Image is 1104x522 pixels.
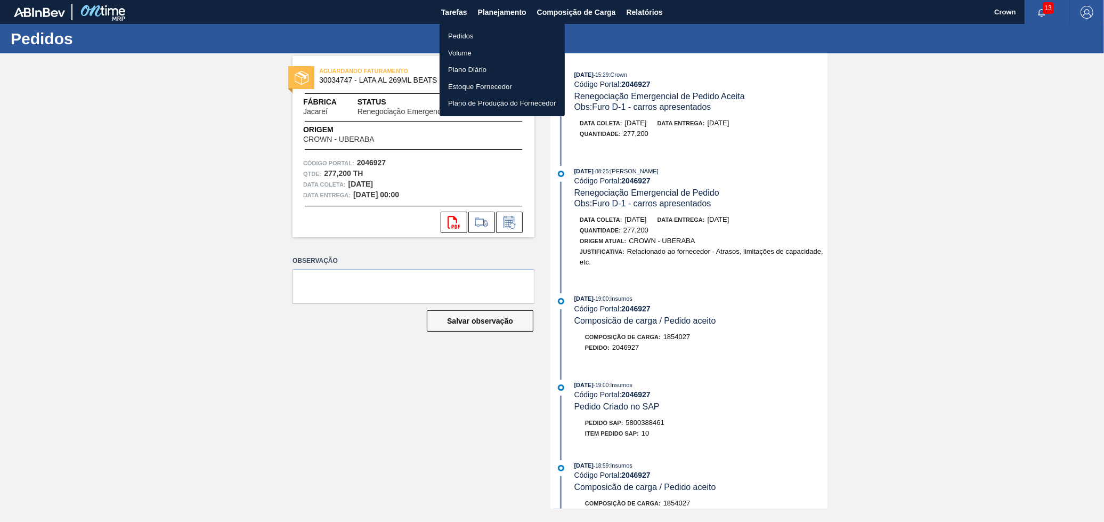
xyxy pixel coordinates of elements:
a: Plano Diário [440,61,565,78]
a: Volume [440,45,565,62]
a: Pedidos [440,28,565,45]
a: Plano de Produção do Fornecedor [440,95,565,112]
a: Estoque Fornecedor [440,78,565,95]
